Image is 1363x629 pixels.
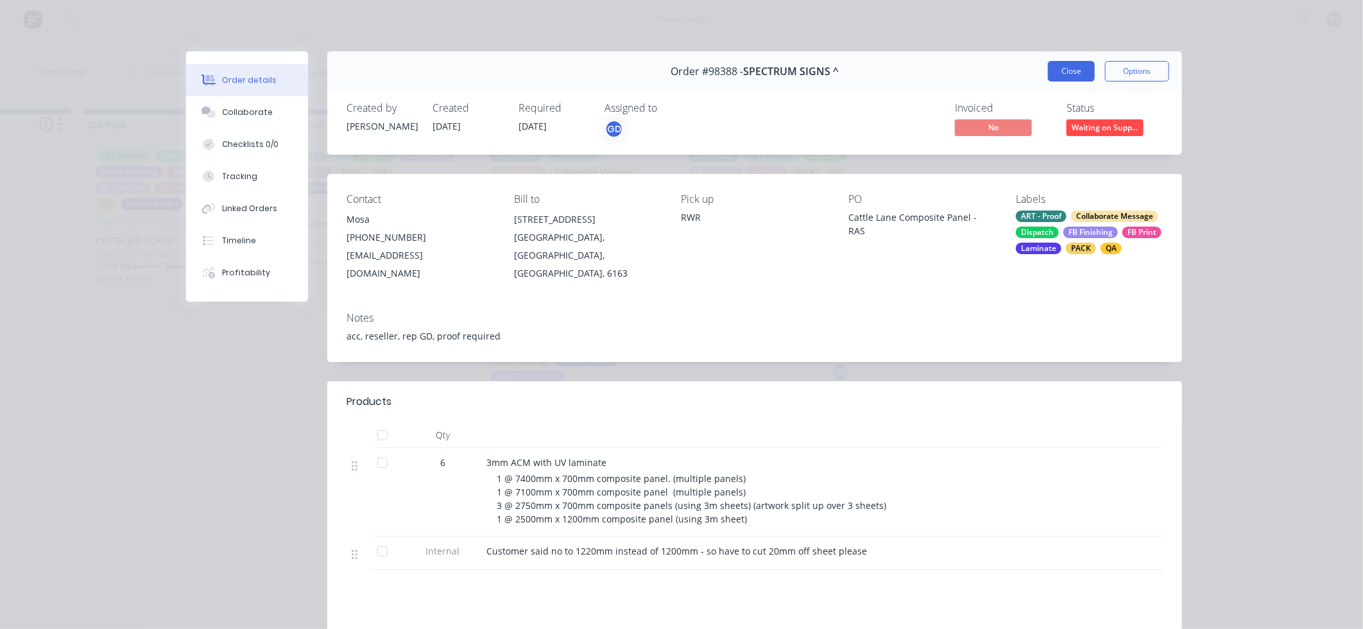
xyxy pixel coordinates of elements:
[514,211,661,282] div: [STREET_ADDRESS][GEOGRAPHIC_DATA], [GEOGRAPHIC_DATA], [GEOGRAPHIC_DATA], 6163
[1071,211,1158,222] div: Collaborate Message
[222,107,273,118] div: Collaborate
[433,120,461,132] span: [DATE]
[497,472,886,525] span: 1 @ 7400mm x 700mm composite panel. (multiple panels) 1 @ 7100mm x 700mm composite panel (multipl...
[347,228,493,246] div: [PHONE_NUMBER]
[681,211,828,224] div: RWR
[519,120,547,132] span: [DATE]
[1122,227,1162,238] div: FB Print
[1016,193,1163,205] div: Labels
[440,456,445,469] span: 6
[1016,227,1059,238] div: Dispatch
[347,246,493,282] div: [EMAIL_ADDRESS][DOMAIN_NAME]
[222,74,277,86] div: Order details
[1067,119,1144,135] span: Waiting on Supp...
[222,267,270,279] div: Profitability
[186,225,308,257] button: Timeline
[186,64,308,96] button: Order details
[186,193,308,225] button: Linked Orders
[347,312,1163,324] div: Notes
[222,171,257,182] div: Tracking
[347,211,493,282] div: Mosa[PHONE_NUMBER][EMAIL_ADDRESS][DOMAIN_NAME]
[514,193,661,205] div: Bill to
[681,193,828,205] div: Pick up
[186,160,308,193] button: Tracking
[604,102,733,114] div: Assigned to
[1067,102,1163,114] div: Status
[519,102,589,114] div: Required
[1016,243,1061,254] div: Laminate
[1016,211,1067,222] div: ART - Proof
[347,394,391,409] div: Products
[671,65,743,78] span: Order #98388 -
[222,139,279,150] div: Checklists 0/0
[1067,119,1144,139] button: Waiting on Supp...
[186,257,308,289] button: Profitability
[848,193,995,205] div: PO
[409,544,476,558] span: Internal
[347,329,1163,343] div: acc, reseller, rep GD, proof required
[186,128,308,160] button: Checklists 0/0
[486,545,867,557] span: Customer said no to 1220mm instead of 1200mm - so have to cut 20mm off sheet please
[222,203,277,214] div: Linked Orders
[1101,243,1122,254] div: QA
[955,119,1032,135] span: No
[347,211,493,228] div: Mosa
[347,193,493,205] div: Contact
[1105,61,1169,82] button: Options
[1063,227,1118,238] div: FB Finishing
[486,456,606,469] span: 3mm ACM with UV laminate
[514,228,661,282] div: [GEOGRAPHIC_DATA], [GEOGRAPHIC_DATA], [GEOGRAPHIC_DATA], 6163
[222,235,256,246] div: Timeline
[404,422,481,448] div: Qty
[1048,61,1095,82] button: Close
[955,102,1051,114] div: Invoiced
[514,211,661,228] div: [STREET_ADDRESS]
[347,102,417,114] div: Created by
[433,102,503,114] div: Created
[604,119,624,139] button: GD
[743,65,839,78] span: SPECTRUM SIGNS ^
[1066,243,1096,254] div: PACK
[848,211,995,237] div: Cattle Lane Composite Panel - RAS
[347,119,417,133] div: [PERSON_NAME]
[186,96,308,128] button: Collaborate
